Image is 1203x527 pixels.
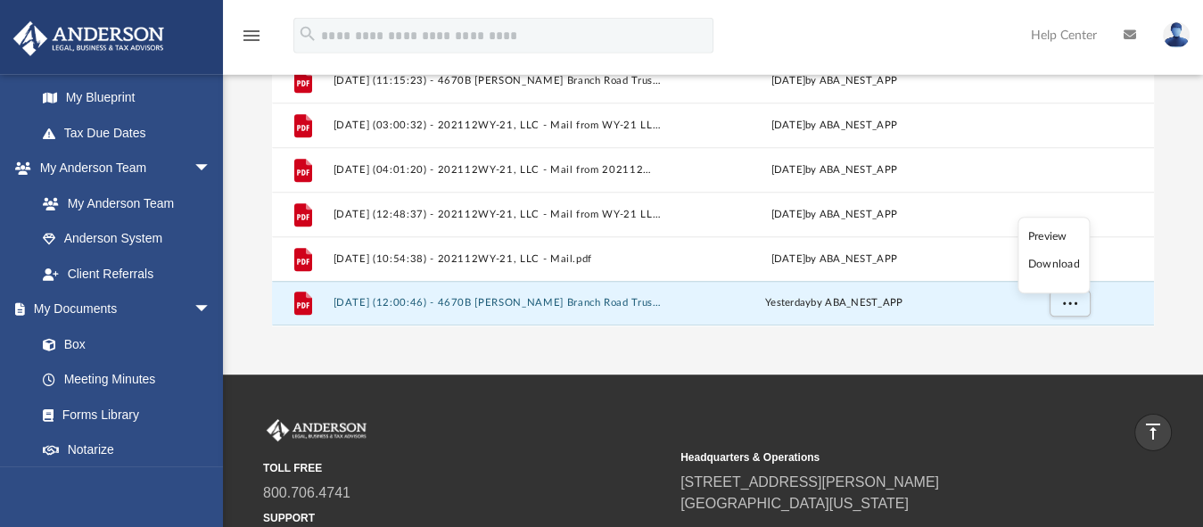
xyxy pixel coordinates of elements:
[25,397,220,432] a: Forms Library
[263,485,350,500] a: 800.706.4741
[680,449,1085,465] small: Headquarters & Operations
[194,151,229,187] span: arrow_drop_down
[25,432,229,468] a: Notarize
[333,253,662,265] button: [DATE] (10:54:38) - 202112WY-21, LLC - Mail.pdf
[241,25,262,46] i: menu
[25,362,229,398] a: Meeting Minutes
[670,162,999,178] div: [DATE] by ABA_NEST_APP
[8,21,169,56] img: Anderson Advisors Platinum Portal
[1142,421,1164,442] i: vertical_align_top
[1028,256,1080,275] li: Download
[1050,291,1091,317] button: More options
[333,75,662,86] button: [DATE] (11:15:23) - 4670B [PERSON_NAME] Branch Road Trust - Mail from [PERSON_NAME][GEOGRAPHIC_DA...
[670,207,999,223] div: [DATE] by ABA_NEST_APP
[25,80,229,116] a: My Blueprint
[194,292,229,328] span: arrow_drop_down
[263,510,668,526] small: SUPPORT
[680,496,909,511] a: [GEOGRAPHIC_DATA][US_STATE]
[25,326,220,362] a: Box
[670,296,999,312] div: by ABA_NEST_APP
[12,292,229,327] a: My Documentsarrow_drop_down
[333,209,662,220] button: [DATE] (12:48:37) - 202112WY-21, LLC - Mail from WY-21 LLC.pdf
[298,24,317,44] i: search
[1163,22,1190,48] img: User Pic
[25,185,220,221] a: My Anderson Team
[25,256,229,292] a: Client Referrals
[263,460,668,476] small: TOLL FREE
[680,474,939,490] a: [STREET_ADDRESS][PERSON_NAME]
[1018,218,1090,294] ul: More options
[333,119,662,131] button: [DATE] (03:00:32) - 202112WY-21, LLC - Mail from WY-21 LLC.pdf
[333,164,662,176] button: [DATE] (04:01:20) - 202112WY-21, LLC - Mail from 202112WY-21 LLC.pdf
[25,115,238,151] a: Tax Due Dates
[670,73,999,89] div: [DATE] by ABA_NEST_APP
[333,298,662,309] button: [DATE] (12:00:46) - 4670B [PERSON_NAME] Branch Road Trust - Land Trust Documents from [PERSON_NAM...
[12,151,229,186] a: My Anderson Teamarrow_drop_down
[1028,227,1080,246] li: Preview
[670,251,999,268] div: [DATE] by ABA_NEST_APP
[25,221,229,257] a: Anderson System
[263,419,370,442] img: Anderson Advisors Platinum Portal
[670,118,999,134] div: [DATE] by ABA_NEST_APP
[765,299,811,309] span: yesterday
[1134,414,1172,451] a: vertical_align_top
[241,34,262,46] a: menu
